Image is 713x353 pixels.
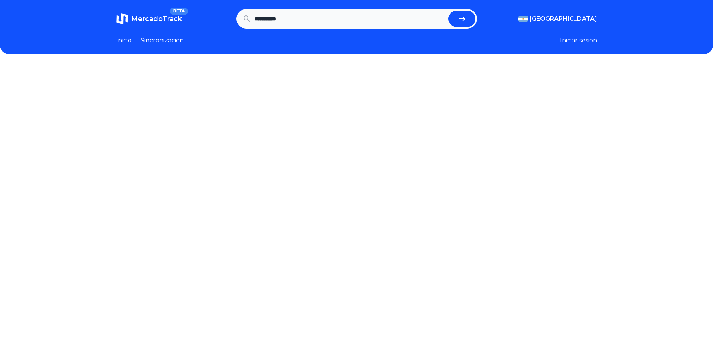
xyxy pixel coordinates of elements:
[170,8,188,15] span: BETA
[131,15,182,23] span: MercadoTrack
[518,16,528,22] img: Argentina
[116,13,182,25] a: MercadoTrackBETA
[141,36,184,45] a: Sincronizacion
[116,36,132,45] a: Inicio
[530,14,597,23] span: [GEOGRAPHIC_DATA]
[518,14,597,23] button: [GEOGRAPHIC_DATA]
[116,13,128,25] img: MercadoTrack
[560,36,597,45] button: Iniciar sesion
